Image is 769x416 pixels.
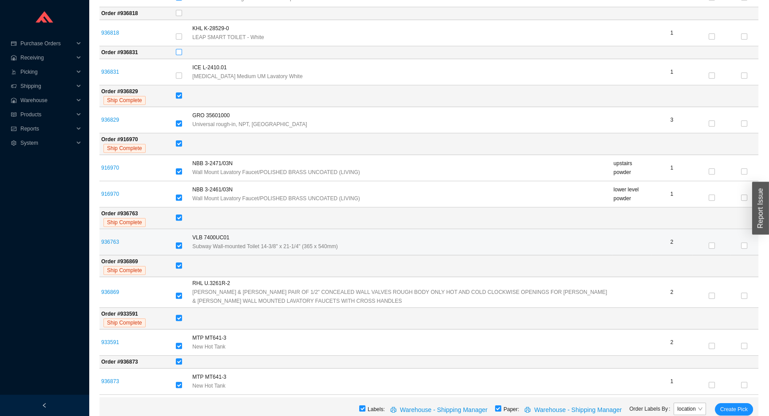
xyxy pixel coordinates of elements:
span: Warehouse - Shipping Manager [400,405,488,415]
td: 3 [651,107,693,133]
span: read [11,112,17,117]
span: [PERSON_NAME] & [PERSON_NAME] PAIR OF 1/2" CONCEALED WALL VALVES ROUGH BODY ONLY HOT AND COLD CLO... [192,288,610,305]
span: Purchase Orders [20,36,74,51]
strong: Order # 936831 [101,49,138,55]
a: 936873 [101,378,119,384]
span: Ship Complete [103,318,146,327]
span: Picking [20,65,74,79]
a: 936831 [101,69,119,75]
span: Subway Wall-mounted Toilet 14-3/8" x 21-1/4" (365 x 540mm) [192,242,337,251]
td: 1 [651,181,693,207]
a: 916970 [101,191,119,197]
span: Reports [20,122,74,136]
span: printer [524,407,532,414]
span: Ship Complete [103,96,146,105]
span: setting [11,140,17,146]
span: MTP MT641-3 [192,372,226,381]
span: Ship Complete [103,144,146,153]
span: credit-card [11,41,17,46]
a: 936829 [101,117,119,123]
span: NBB 3-2471/03N [192,159,233,168]
td: 1 [651,20,693,46]
span: Warehouse - Shipping Manager [534,405,622,415]
span: location [677,403,702,415]
span: New Hot Tank [192,342,225,351]
span: VLB 7400UC01 [192,233,229,242]
span: Wall Mount Lavatory Faucet/POLISHED BRASS UNCOATED (LIVING) [192,168,360,177]
td: 2 [651,229,693,255]
span: ICE L-2410.01 [192,63,226,72]
a: 936818 [101,30,119,36]
span: Products [20,107,74,122]
td: upstairs powder [612,155,651,181]
a: 933591 [101,339,119,345]
span: RHL U.3261R-2 [192,279,230,288]
span: KHL K-28529-0 [192,24,229,33]
span: Universal rough-in, NPT, [GEOGRAPHIC_DATA] [192,120,307,129]
td: 1 [651,155,693,181]
a: 936763 [101,239,119,245]
td: lower level powder [612,181,651,207]
strong: Order # 936818 [101,10,138,16]
span: GRO 35601000 [192,111,230,120]
a: 916970 [101,165,119,171]
label: Order Labels By [629,403,674,415]
strong: Order # 933591 [101,311,138,317]
td: 2 [651,277,693,308]
td: 2 [651,329,693,356]
td: 1 [651,368,693,395]
span: Receiving [20,51,74,65]
strong: Order # 936829 [101,88,138,95]
strong: Order # 936763 [101,210,138,217]
span: System [20,136,74,150]
span: MTP MT641-3 [192,333,226,342]
span: fund [11,126,17,131]
span: Shipping [20,79,74,93]
a: 936869 [101,289,119,295]
span: left [42,403,47,408]
td: 1 [651,59,693,85]
strong: Order # 936873 [101,359,138,365]
span: printer [390,407,398,414]
button: printerWarehouse - Shipping Manager [385,403,495,416]
span: New Hot Tank [192,381,225,390]
span: [MEDICAL_DATA] Medium UM Lavatory White [192,72,302,81]
strong: Order # 916970 [101,136,138,143]
span: Create Pick [720,405,748,414]
span: Ship Complete [103,266,146,275]
span: Warehouse [20,93,74,107]
span: LEAP SMART TOILET - White [192,33,264,42]
span: Ship Complete [103,218,146,227]
button: printerWarehouse - Shipping Manager [519,403,629,416]
span: Wall Mount Lavatory Faucet/POLISHED BRASS UNCOATED (LIVING) [192,194,360,203]
button: Create Pick [715,403,753,416]
span: NBB 3-2461/03N [192,185,233,194]
strong: Order # 936869 [101,258,138,265]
